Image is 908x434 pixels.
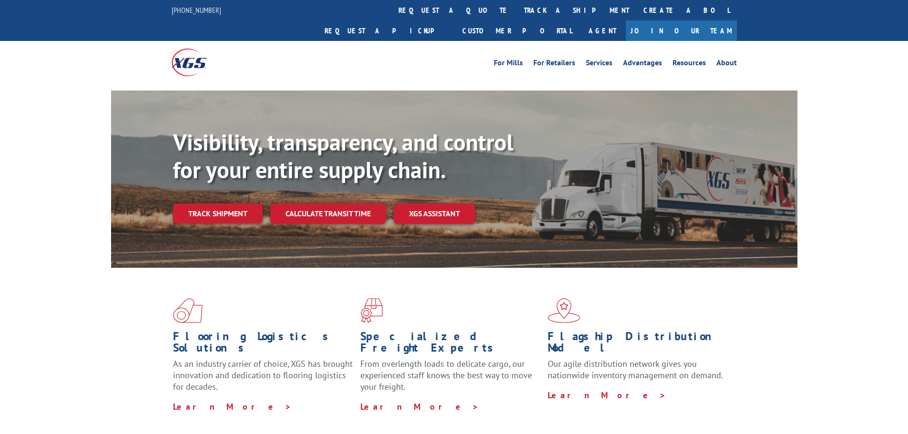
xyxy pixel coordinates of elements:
img: xgs-icon-flagship-distribution-model-red [548,298,581,323]
a: Customer Portal [455,20,579,41]
a: Track shipment [173,203,263,223]
b: Visibility, transparency, and control for your entire supply chain. [173,127,513,184]
h1: Flagship Distribution Model [548,331,728,358]
a: [PHONE_NUMBER] [172,5,221,15]
a: Learn More > [548,390,666,401]
a: Request a pickup [317,20,455,41]
a: About [716,59,737,70]
a: Learn More > [173,401,292,412]
a: Resources [673,59,706,70]
a: Learn More > [360,401,479,412]
a: Calculate transit time [270,203,386,224]
a: Agent [579,20,626,41]
img: xgs-icon-total-supply-chain-intelligence-red [173,298,203,323]
a: For Mills [494,59,523,70]
span: Our agile distribution network gives you nationwide inventory management on demand. [548,358,723,381]
span: As an industry carrier of choice, XGS has brought innovation and dedication to flooring logistics... [173,358,353,392]
a: For Retailers [533,59,575,70]
p: From overlength loads to delicate cargo, our experienced staff knows the best way to move your fr... [360,358,541,401]
a: Services [586,59,612,70]
a: Advantages [623,59,662,70]
a: Join Our Team [626,20,737,41]
img: xgs-icon-focused-on-flooring-red [360,298,383,323]
a: XGS ASSISTANT [394,203,475,224]
h1: Specialized Freight Experts [360,331,541,358]
h1: Flooring Logistics Solutions [173,331,353,358]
